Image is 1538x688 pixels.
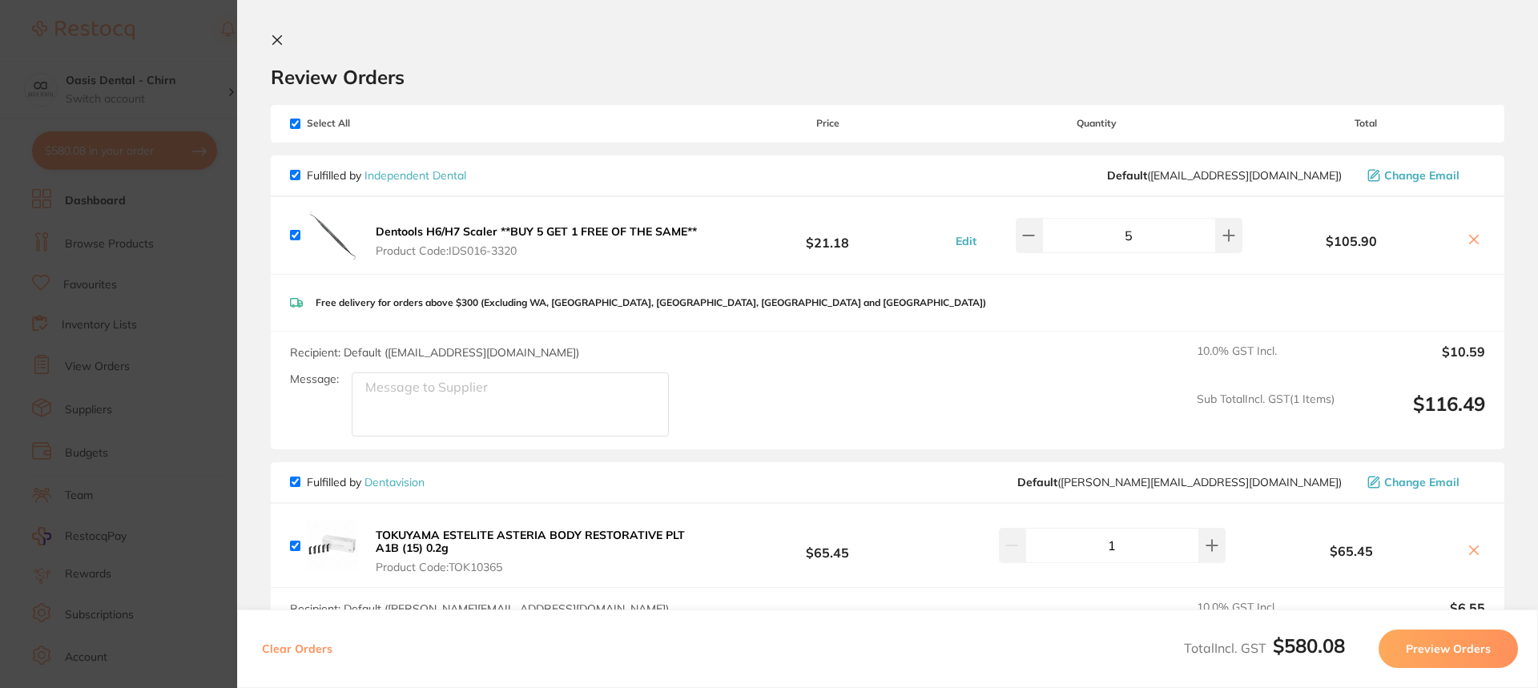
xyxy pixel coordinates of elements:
[290,118,450,129] span: Select All
[290,345,579,360] span: Recipient: Default ( [EMAIL_ADDRESS][DOMAIN_NAME] )
[1184,640,1345,656] span: Total Incl. GST
[1347,601,1485,636] output: $6.55
[257,630,337,668] button: Clear Orders
[290,372,339,386] label: Message:
[371,528,708,574] button: TOKUYAMA ESTELITE ASTERIA BODY RESTORATIVE PLT A1B (15) 0.2g Product Code:TOK10365
[708,531,947,561] b: $65.45
[307,520,358,571] img: aG9jYno0ag
[371,224,702,258] button: Dentools H6/H7 Scaler **BUY 5 GET 1 FREE OF THE SAME** Product Code:IDS016-3320
[376,224,697,239] b: Dentools H6/H7 Scaler **BUY 5 GET 1 FREE OF THE SAME**
[307,476,425,489] p: Fulfilled by
[376,528,685,555] b: TOKUYAMA ESTELITE ASTERIA BODY RESTORATIVE PLT A1B (15) 0.2g
[1363,475,1485,489] button: Change Email
[1246,234,1456,248] b: $105.90
[708,220,947,250] b: $21.18
[1107,168,1147,183] b: Default
[1347,392,1485,437] output: $116.49
[307,169,466,182] p: Fulfilled by
[316,297,986,308] p: Free delivery for orders above $300 (Excluding WA, [GEOGRAPHIC_DATA], [GEOGRAPHIC_DATA], [GEOGRAP...
[364,475,425,489] a: Dentavision
[1384,169,1459,182] span: Change Email
[1246,118,1485,129] span: Total
[1384,476,1459,489] span: Change Email
[307,210,358,261] img: amc5d3JqZQ
[1363,168,1485,183] button: Change Email
[1197,601,1335,636] span: 10.0 % GST Incl.
[1197,392,1335,437] span: Sub Total Incl. GST ( 1 Items)
[1379,630,1518,668] button: Preview Orders
[948,118,1246,129] span: Quantity
[951,234,981,248] button: Edit
[1107,169,1342,182] span: orders@independentdental.com.au
[290,601,669,616] span: Recipient: Default ( [PERSON_NAME][EMAIL_ADDRESS][DOMAIN_NAME] )
[1273,634,1345,658] b: $580.08
[376,244,697,257] span: Product Code: IDS016-3320
[1197,344,1335,380] span: 10.0 % GST Incl.
[364,168,466,183] a: Independent Dental
[1347,344,1485,380] output: $10.59
[1017,476,1342,489] span: stacey@dentavision.com.au
[376,561,703,573] span: Product Code: TOK10365
[1246,544,1456,558] b: $65.45
[1017,475,1057,489] b: Default
[271,65,1504,89] h2: Review Orders
[708,118,947,129] span: Price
